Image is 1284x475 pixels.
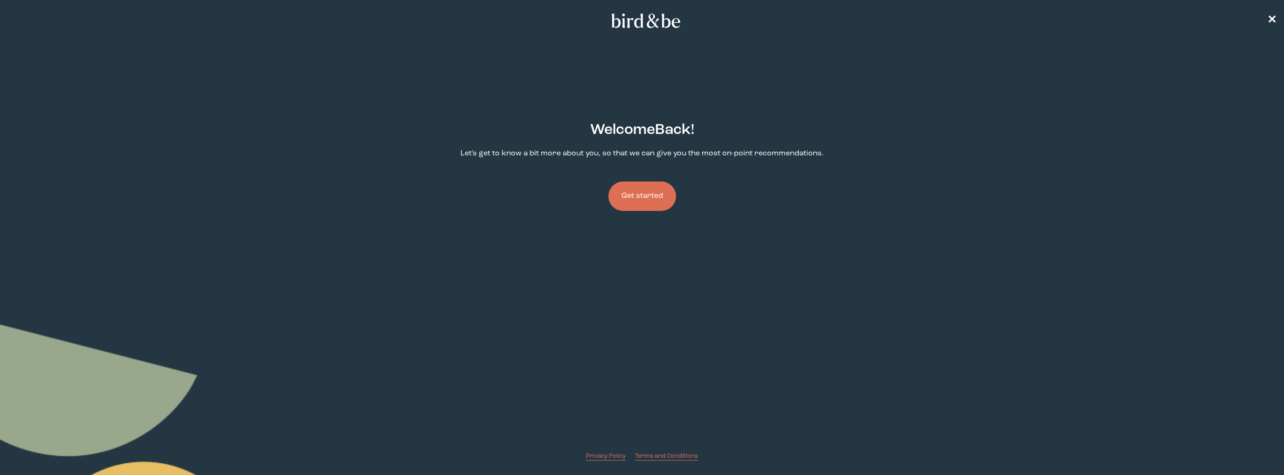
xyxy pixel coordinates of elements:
[1267,15,1277,26] span: ✕
[1267,13,1277,29] a: ✕
[461,148,823,159] p: Let's get to know a bit more about you, so that we can give you the most on-point recommendations.
[586,453,626,459] span: Privacy Policy
[608,182,676,211] button: Get started
[590,119,694,141] h2: Welcome Back !
[608,167,676,226] a: Get started
[1237,431,1275,466] iframe: Gorgias live chat messenger
[635,453,698,459] span: Terms and Conditions
[635,452,698,461] a: Terms and Conditions
[586,452,626,461] a: Privacy Policy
